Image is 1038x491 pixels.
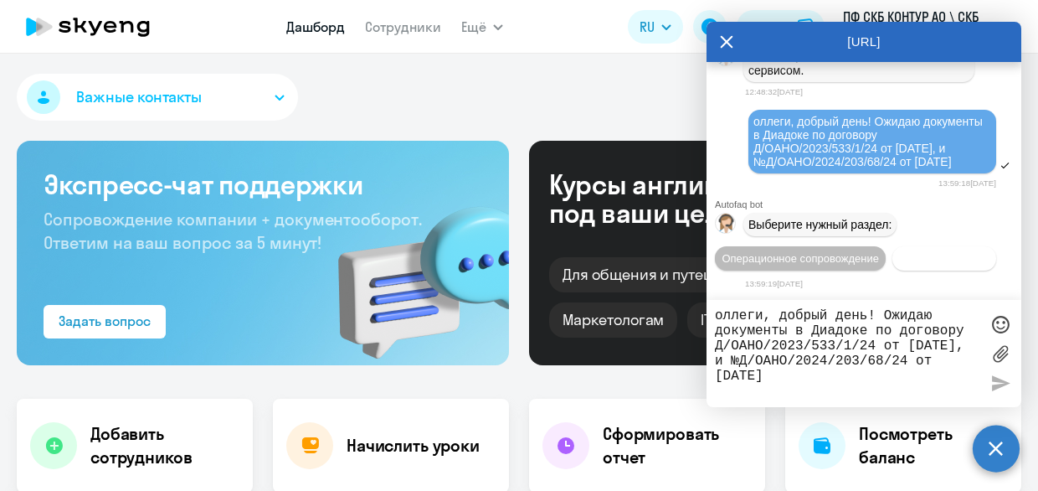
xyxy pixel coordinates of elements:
h4: Начислить уроки [347,434,480,457]
p: ПФ СКБ КОНТУР АО \ СКБ Контур, ПФ СКБ КОНТУР, АО [843,7,999,47]
div: Баланс [747,17,791,37]
h3: Экспресс-чат поддержки [44,168,482,201]
a: Сотрудники [365,18,441,35]
div: Маркетологам [549,302,677,338]
div: Курсы английского под ваши цели [549,170,835,227]
button: Операционное сопровождение [715,246,886,271]
label: Лимит 10 файлов [988,341,1013,366]
h4: Добавить сотрудников [90,422,239,469]
div: Autofaq bot [715,199,1021,209]
time: 12:48:32[DATE] [745,87,803,96]
h4: Посмотреть баланс [859,422,1008,469]
span: Спасибо, что воспользовались нашим сервисом. [748,50,960,77]
img: balance [798,18,814,35]
span: Ещё [461,17,486,37]
button: Важные контакты [17,74,298,121]
img: bot avatar [716,214,737,238]
span: Выберите нужный раздел: [748,218,892,231]
div: Задать вопрос [59,311,151,331]
span: Сопровождение компании + документооборот. Ответим на ваш вопрос за 5 минут! [44,209,422,253]
button: Балансbalance [737,10,825,44]
button: Ещё [461,10,503,44]
img: bg-img [314,177,509,365]
button: Задать вопрос [44,305,166,339]
time: 13:59:18[DATE] [938,178,996,188]
span: Операционное сопровождение [722,252,879,265]
span: Документооборот [900,252,989,265]
span: оллеги, добрый день! Ожидаю документы в Диадоке по договору Д/OAHO/2023/533/1/24 от [DATE], и №Д/... [753,115,986,168]
div: Для общения и путешествий [549,257,779,292]
h4: Сформировать отчет [603,422,752,469]
button: Документооборот [892,246,996,271]
button: ПФ СКБ КОНТУР АО \ СКБ Контур, ПФ СКБ КОНТУР, АО [835,7,1024,47]
time: 13:59:19[DATE] [745,279,803,288]
div: IT-специалистам [687,302,831,338]
a: Дашборд [286,18,345,35]
span: RU [640,17,655,37]
span: Важные контакты [76,86,202,108]
button: RU [628,10,683,44]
